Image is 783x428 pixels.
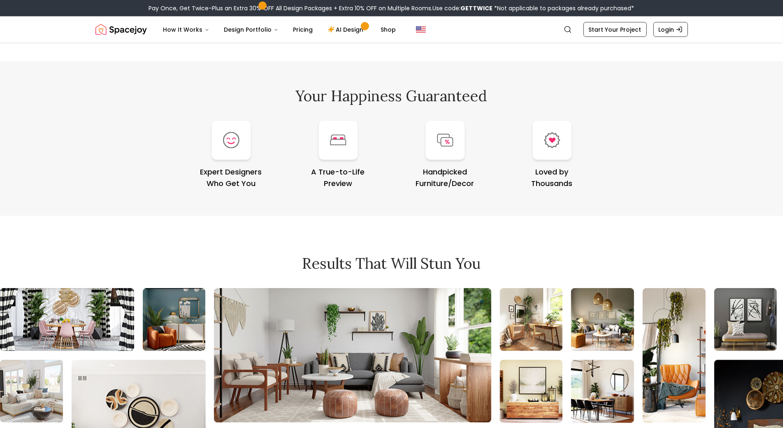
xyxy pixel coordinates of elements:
[493,4,634,12] span: *Not applicable to packages already purchased*
[437,134,453,147] img: Handpicked<br/>Furniture/Decor
[218,21,285,38] button: Design Portfolio
[330,135,346,146] img: A True-to-Life<br/>Preview
[181,167,281,190] div: Expert Designers Who Get You
[502,167,602,190] div: Loved by Thousands
[223,132,239,149] img: Expert Designers<br/>Who Get You
[157,21,403,38] nav: Main
[95,21,147,38] a: Spacejoy
[287,21,320,38] a: Pricing
[395,167,495,190] div: Handpicked Furniture/Decor
[95,21,147,38] img: Spacejoy Logo
[149,4,634,12] div: Pay Once, Get Twice-Plus an Extra 30% OFF All Design Packages + Extra 10% OFF on Multiple Rooms.
[416,25,426,35] img: United States
[461,4,493,12] b: GETTWICE
[95,16,688,43] nav: Global
[157,21,216,38] button: How It Works
[95,256,688,272] h2: Results that will stun you
[544,132,560,149] img: Loved by<br/>Thousands
[374,21,403,38] a: Shop
[433,4,493,12] span: Use code:
[583,22,647,37] a: Start Your Project
[288,167,388,190] div: A True-to-Life Preview
[653,22,688,37] a: Login
[95,88,688,104] h2: Your Happiness Guaranteed
[321,21,373,38] a: AI Design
